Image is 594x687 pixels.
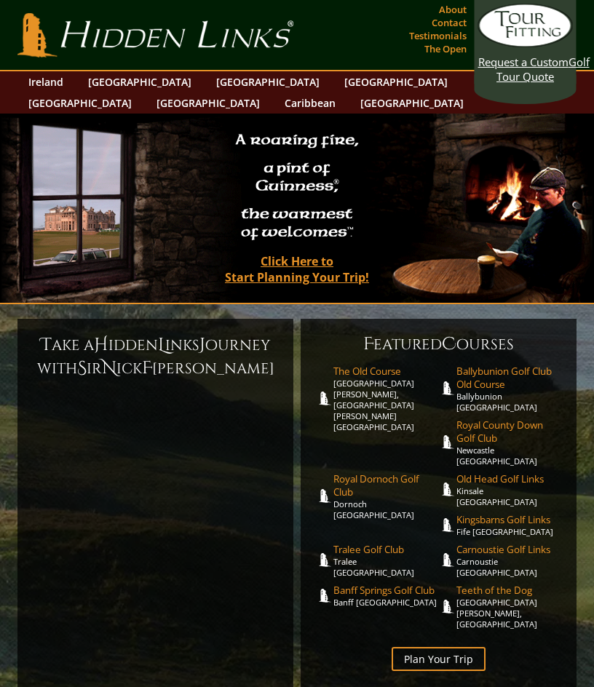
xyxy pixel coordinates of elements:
[478,4,573,84] a: Request a CustomGolf Tour Quote
[149,92,267,114] a: [GEOGRAPHIC_DATA]
[456,584,561,597] span: Teeth of the Dog
[32,333,279,380] h6: ake a idden inks ourney with ir ick [PERSON_NAME]
[333,365,438,432] a: The Old Course[GEOGRAPHIC_DATA][PERSON_NAME], [GEOGRAPHIC_DATA][PERSON_NAME] [GEOGRAPHIC_DATA]
[333,543,438,578] a: Tralee Golf ClubTralee [GEOGRAPHIC_DATA]
[21,71,71,92] a: Ireland
[228,126,366,248] h2: A roaring fire, a pint of Guinness , the warmest of welcomes™.
[442,333,456,356] span: C
[456,418,561,466] a: Royal County Down Golf ClubNewcastle [GEOGRAPHIC_DATA]
[209,71,327,92] a: [GEOGRAPHIC_DATA]
[199,333,205,357] span: J
[333,472,438,520] a: Royal Dornoch Golf ClubDornoch [GEOGRAPHIC_DATA]
[333,365,438,378] span: The Old Course
[456,365,561,391] span: Ballybunion Golf Club Old Course
[333,584,438,608] a: Banff Springs Golf ClubBanff [GEOGRAPHIC_DATA]
[81,71,199,92] a: [GEOGRAPHIC_DATA]
[277,92,343,114] a: Caribbean
[337,71,455,92] a: [GEOGRAPHIC_DATA]
[456,543,561,556] span: Carnoustie Golf Links
[456,543,561,578] a: Carnoustie Golf LinksCarnoustie [GEOGRAPHIC_DATA]
[353,92,471,114] a: [GEOGRAPHIC_DATA]
[158,333,165,357] span: L
[21,92,139,114] a: [GEOGRAPHIC_DATA]
[94,333,108,357] span: H
[315,333,562,356] h6: eatured ourses
[77,357,87,380] span: S
[333,472,438,499] span: Royal Dornoch Golf Club
[333,543,438,556] span: Tralee Golf Club
[142,357,152,380] span: F
[428,12,470,33] a: Contact
[405,25,470,46] a: Testimonials
[456,472,561,485] span: Old Head Golf Links
[456,513,561,537] a: Kingsbarns Golf LinksFife [GEOGRAPHIC_DATA]
[210,248,384,290] a: Click Here toStart Planning Your Trip!
[456,472,561,507] a: Old Head Golf LinksKinsale [GEOGRAPHIC_DATA]
[392,647,486,671] a: Plan Your Trip
[333,584,438,597] span: Banff Springs Golf Club
[363,333,373,356] span: F
[456,365,561,413] a: Ballybunion Golf Club Old CourseBallybunion [GEOGRAPHIC_DATA]
[41,333,52,357] span: T
[456,513,561,526] span: Kingsbarns Golf Links
[102,357,116,380] span: N
[478,55,569,69] span: Request a Custom
[421,39,470,59] a: The Open
[456,418,561,445] span: Royal County Down Golf Club
[456,584,561,630] a: Teeth of the Dog[GEOGRAPHIC_DATA][PERSON_NAME], [GEOGRAPHIC_DATA]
